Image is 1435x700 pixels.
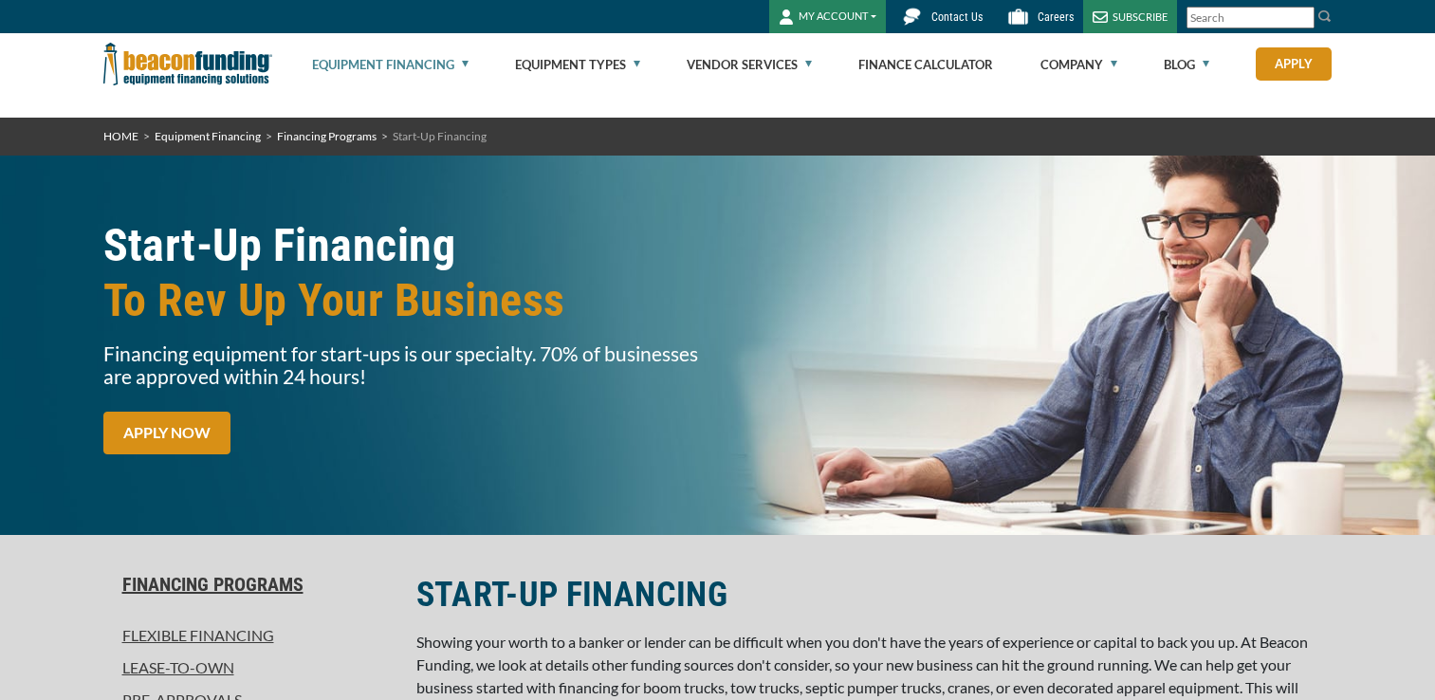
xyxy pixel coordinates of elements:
[1256,47,1332,81] a: Apply
[312,34,469,95] a: Equipment Financing
[931,10,983,24] span: Contact Us
[103,33,272,95] img: Beacon Funding Corporation logo
[103,342,707,388] p: Financing equipment for start-ups is our specialty. 70% of businesses are approved within 24 hours!
[416,573,1333,617] h2: START-UP FINANCING
[103,624,394,647] a: Flexible Financing
[103,218,707,328] h1: Start-Up Financing
[393,129,487,143] span: Start-Up Financing
[277,129,377,143] a: Financing Programs
[1295,10,1310,26] a: Clear search text
[1317,9,1333,24] img: Search
[858,34,993,95] a: Finance Calculator
[103,656,394,679] a: Lease-To-Own
[103,412,230,454] a: APPLY NOW
[103,129,138,143] a: HOME
[515,34,640,95] a: Equipment Types
[103,573,394,596] a: Financing Programs
[1187,7,1315,28] input: Search
[1164,34,1209,95] a: Blog
[687,34,812,95] a: Vendor Services
[1040,34,1117,95] a: Company
[155,129,261,143] a: Equipment Financing
[1038,10,1074,24] span: Careers
[103,273,707,328] span: To Rev Up Your Business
